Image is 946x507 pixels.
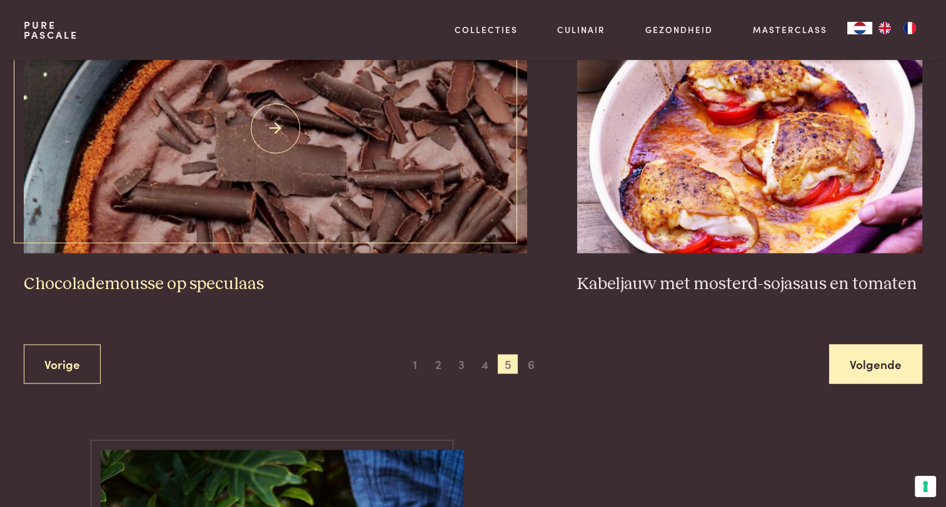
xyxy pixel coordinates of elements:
span: 1 [405,354,425,374]
a: Kabeljauw met mosterd-sojasaus en tomaten Kabeljauw met mosterd-sojasaus en tomaten [577,3,922,294]
span: 2 [428,354,448,374]
img: Chocolademousse op speculaas [24,3,527,253]
a: PurePascale [24,20,78,40]
a: Chocolademousse op speculaas Chocolademousse op speculaas [24,3,527,294]
a: EN [872,22,897,34]
a: Masterclass [753,23,827,36]
ul: Language list [872,22,922,34]
span: 4 [475,354,495,374]
a: Culinair [557,23,605,36]
a: Vorige [24,344,101,383]
span: 3 [451,354,471,374]
h3: Chocolademousse op speculaas [24,273,527,295]
a: NL [847,22,872,34]
img: Kabeljauw met mosterd-sojasaus en tomaten [577,3,922,253]
span: 6 [521,354,541,374]
button: Uw voorkeuren voor toestemming voor trackingtechnologieën [915,476,936,497]
a: Collecties [455,23,518,36]
a: Volgende [829,344,922,383]
h3: Kabeljauw met mosterd-sojasaus en tomaten [577,273,922,295]
div: Language [847,22,872,34]
span: 5 [498,354,518,374]
aside: Language selected: Nederlands [847,22,922,34]
a: Gezondheid [645,23,713,36]
a: FR [897,22,922,34]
